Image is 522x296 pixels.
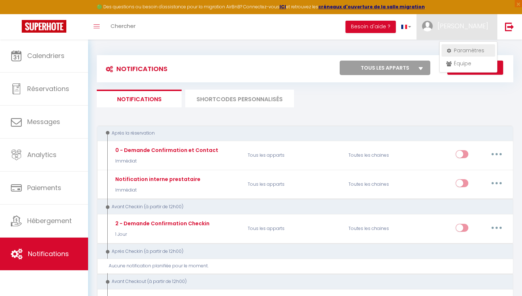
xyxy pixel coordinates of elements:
[318,4,425,10] a: créneaux d'ouverture de la salle migration
[27,117,60,126] span: Messages
[22,20,66,33] img: Super Booking
[104,248,499,255] div: Après Checkin (à partir de 12h00)
[438,21,488,30] span: [PERSON_NAME]
[279,4,286,10] a: ICI
[6,3,28,25] button: Ouvrir le widget de chat LiveChat
[113,219,210,227] div: 2 - Demande Confirmation Checkin
[243,218,344,239] p: Tous les apparts
[111,22,136,30] span: Chercher
[27,51,65,60] span: Calendriers
[27,216,72,225] span: Hébergement
[28,249,69,258] span: Notifications
[417,14,497,40] a: ... [PERSON_NAME]
[113,175,200,183] div: Notification interne prestataire
[345,21,396,33] button: Besoin d'aide ?
[27,183,61,192] span: Paiements
[442,44,495,57] a: Paramètres
[27,84,69,93] span: Réservations
[104,130,499,137] div: Après la réservation
[243,145,344,166] p: Tous les apparts
[27,150,57,159] span: Analytics
[505,22,514,31] img: logout
[109,263,507,270] div: Aucune notification planifiée pour le moment.
[102,61,167,77] h3: Notifications
[422,21,433,32] img: ...
[113,158,218,165] p: Immédiat
[185,90,294,107] li: SHORTCODES PERSONNALISÉS
[104,203,499,210] div: Avant Checkin (à partir de 12h00)
[344,218,411,239] div: Toutes les chaines
[243,174,344,195] p: Tous les apparts
[113,187,200,194] p: Immédiat
[442,57,495,70] a: Équipe
[97,90,182,107] li: Notifications
[344,174,411,195] div: Toutes les chaines
[104,278,499,285] div: Avant Checkout (à partir de 12h00)
[105,14,141,40] a: Chercher
[113,146,218,154] div: 0 - Demande Confirmation et Contact
[113,231,210,238] p: 1 Jour
[344,145,411,166] div: Toutes les chaines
